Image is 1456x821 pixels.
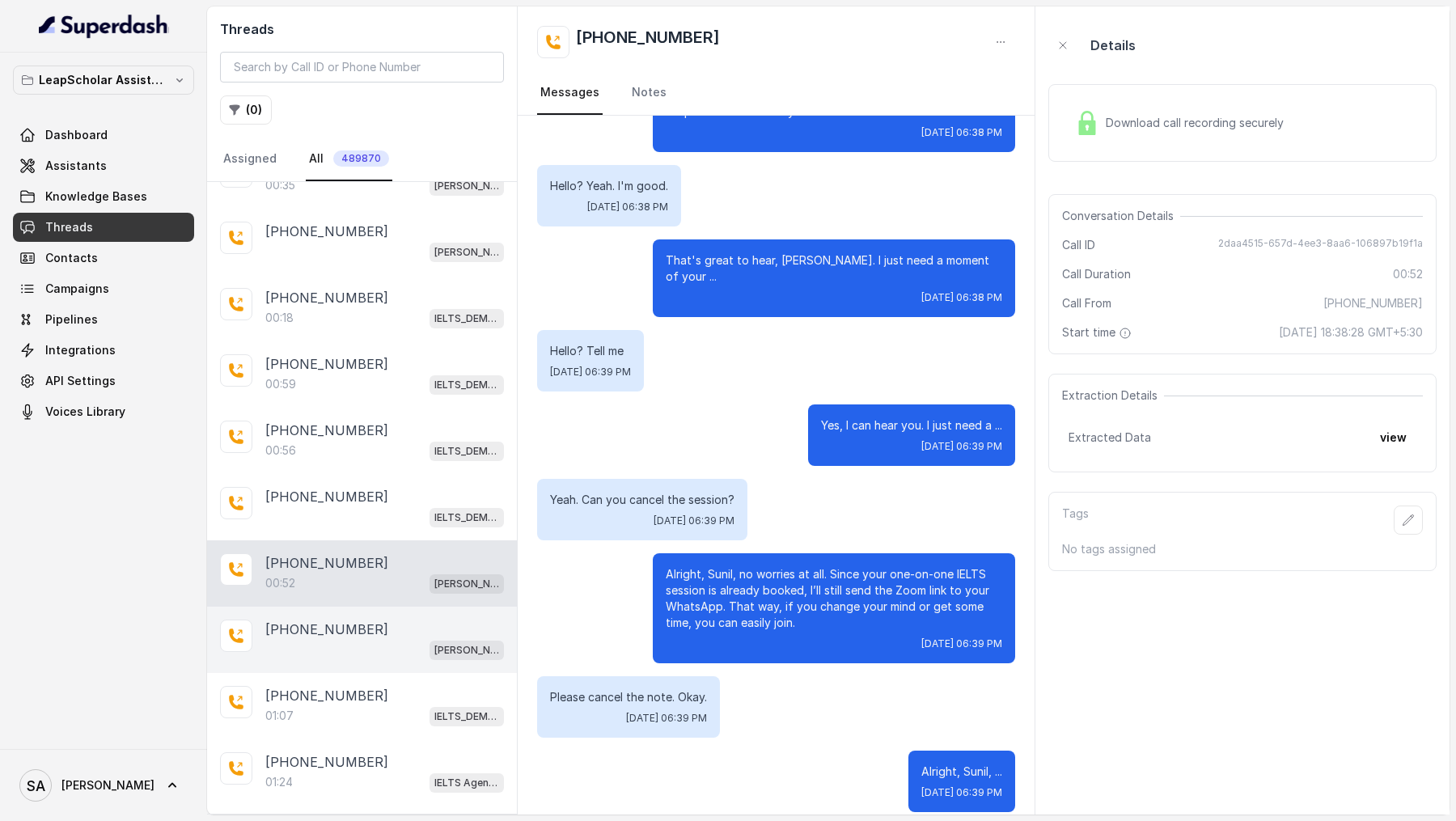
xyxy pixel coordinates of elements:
p: No tags assigned [1062,541,1423,557]
span: Pipelines [45,311,98,328]
span: 00:52 [1393,266,1423,282]
span: Start time [1062,324,1135,341]
p: That's great to hear, [PERSON_NAME]. I just need a moment of your ... [666,252,1002,285]
p: [PHONE_NUMBER] [265,553,388,573]
p: [PERSON_NAME] ielts testing (agent -1) [434,178,499,194]
p: Tags [1062,506,1089,535]
span: [DATE] 06:39 PM [921,786,1002,799]
a: Knowledge Bases [13,182,194,211]
p: [PERSON_NAME] ielts testing (agent -1) [434,576,499,592]
p: [PERSON_NAME] ielts testing (agent -1) [434,642,499,658]
span: Call Duration [1062,266,1131,282]
button: view [1370,423,1416,452]
a: Assigned [220,138,280,181]
text: SA [27,777,45,794]
span: [DATE] 18:38:28 GMT+5:30 [1279,324,1423,341]
nav: Tabs [537,71,1015,115]
p: 01:07 [265,708,294,724]
span: 489870 [333,150,389,167]
p: Yes, I can hear you. I just need a ... [821,417,1002,434]
span: Assistants [45,158,107,174]
p: [PHONE_NUMBER] [265,620,388,639]
nav: Tabs [220,138,504,181]
button: (0) [220,95,272,125]
p: 00:35 [265,177,295,193]
span: [DATE] 06:38 PM [921,291,1002,304]
p: Details [1090,36,1136,55]
span: Contacts [45,250,98,266]
a: Messages [537,71,603,115]
a: Pipelines [13,305,194,334]
p: IELTS Agent 2 [434,775,499,791]
span: Campaigns [45,281,109,297]
a: Integrations [13,336,194,365]
p: [PHONE_NUMBER] [265,686,388,705]
p: IELTS_DEMO_gk (agent 1) [434,311,499,327]
span: Voices Library [45,404,125,420]
p: 01:24 [265,774,293,790]
a: Dashboard [13,121,194,150]
button: LeapScholar Assistant [13,66,194,95]
p: IELTS_DEMO_gk (agent 1) [434,443,499,459]
span: Extraction Details [1062,387,1164,404]
a: Contacts [13,243,194,273]
span: Download call recording securely [1106,115,1290,131]
p: 00:59 [265,376,296,392]
span: [DATE] 06:39 PM [626,712,707,725]
span: [DATE] 06:39 PM [654,514,734,527]
span: Threads [45,219,93,235]
a: Notes [629,71,670,115]
span: [DATE] 06:39 PM [921,440,1002,453]
span: API Settings [45,373,116,389]
p: IELTS_DEMO_gk (agent 1) [434,377,499,393]
span: [PHONE_NUMBER] [1323,295,1423,311]
span: Integrations [45,342,116,358]
img: Lock Icon [1075,111,1099,135]
span: 2daa4515-657d-4ee3-8aa6-106897b19f1a [1218,237,1423,253]
p: IELTS_DEMO_gk (agent 1) [434,510,499,526]
p: [PERSON_NAME] ielts testing (agent -1) [434,244,499,260]
span: Conversation Details [1062,208,1180,224]
a: Voices Library [13,397,194,426]
p: [PHONE_NUMBER] [265,288,388,307]
span: Knowledge Bases [45,188,147,205]
a: All489870 [306,138,392,181]
a: Assistants [13,151,194,180]
span: Dashboard [45,127,108,143]
p: [PHONE_NUMBER] [265,222,388,241]
a: API Settings [13,366,194,396]
span: [DATE] 06:39 PM [921,637,1002,650]
span: [DATE] 06:39 PM [550,366,631,379]
p: [PHONE_NUMBER] [265,421,388,440]
p: Hello? Yeah. I'm good. [550,178,668,194]
p: [PHONE_NUMBER] [265,354,388,374]
input: Search by Call ID or Phone Number [220,52,504,83]
span: Call From [1062,295,1111,311]
p: 00:56 [265,442,296,459]
p: [PHONE_NUMBER] [265,752,388,772]
span: [PERSON_NAME] [61,777,154,793]
a: Campaigns [13,274,194,303]
h2: [PHONE_NUMBER] [576,26,720,58]
p: Please cancel the note. Okay. [550,689,707,705]
a: [PERSON_NAME] [13,763,194,808]
p: LeapScholar Assistant [39,70,168,90]
p: 00:52 [265,575,295,591]
p: Yeah. Can you cancel the session? [550,492,734,508]
span: Call ID [1062,237,1095,253]
p: Alright, Sunil, ... [921,764,1002,780]
p: [PHONE_NUMBER] [265,487,388,506]
p: 00:18 [265,310,294,326]
span: [DATE] 06:38 PM [921,126,1002,139]
p: Alright, Sunil, no worries at all. Since your one-on-one IELTS session is already booked, I’ll st... [666,566,1002,631]
h2: Threads [220,19,504,39]
img: light.svg [39,13,169,39]
span: [DATE] 06:38 PM [587,201,668,214]
span: Extracted Data [1069,430,1151,446]
a: Threads [13,213,194,242]
p: Hello? Tell me [550,343,631,359]
p: IELTS_DEMO_gk (agent 1) [434,709,499,725]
